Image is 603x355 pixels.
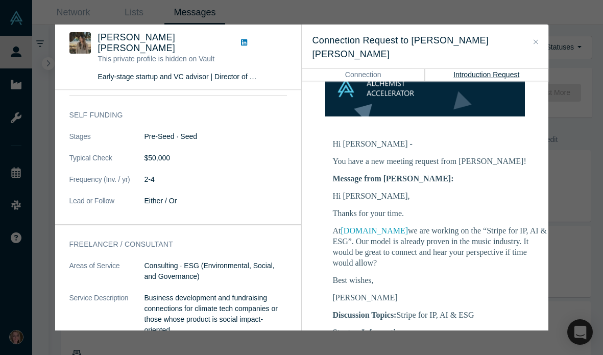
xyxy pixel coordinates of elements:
[333,156,547,167] p: You have a new meeting request from [PERSON_NAME]!
[69,32,91,54] img: Courtney Allen Weinstein's Profile Image
[144,174,287,185] dd: 2-4
[341,226,408,235] a: [DOMAIN_NAME]
[98,54,258,64] p: This private profile is hidden on Vault
[333,311,397,319] b: Discussion Topics:
[69,239,273,250] h3: Freelancer / Consultant
[325,59,525,116] img: banner-small-topicless.png
[530,36,541,48] button: Close
[333,138,547,149] p: Hi [PERSON_NAME] -
[333,225,547,268] p: At we are working on the “Stripe for IP, AI & ESG”. Our model is already proven in the music indu...
[69,110,273,121] h3: Self funding
[69,153,144,174] dt: Typical Check
[98,73,300,81] span: Early-stage startup and VC advisor | Director of ESG4VC at
[98,32,176,53] span: [PERSON_NAME] [PERSON_NAME]
[69,131,144,153] dt: Stages
[144,196,287,206] dd: Either / Or
[312,34,538,61] h3: Connection Request to [PERSON_NAME] [PERSON_NAME]
[69,261,144,293] dt: Areas of Service
[333,310,547,320] p: Stripe for IP, AI & ESG
[69,196,144,217] dt: Lead or Follow
[144,293,287,336] p: Business development and fundraising connections for climate tech companies or those whose produc...
[144,153,287,163] dd: $50,000
[333,328,407,337] b: Startup Information:
[144,261,287,282] dd: Consulting · ESG (Environmental, Social, and Governance)
[144,131,287,142] dd: Pre-Seed · Seed
[333,292,547,303] p: [PERSON_NAME]
[425,68,548,81] button: Introduction Request
[333,208,547,219] p: Thanks for your time.
[333,191,547,201] p: Hi [PERSON_NAME],
[302,68,425,81] button: Connection
[333,275,547,286] p: Best wishes,
[333,174,454,183] b: Message from [PERSON_NAME]:
[69,174,144,196] dt: Frequency (Inv. / yr)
